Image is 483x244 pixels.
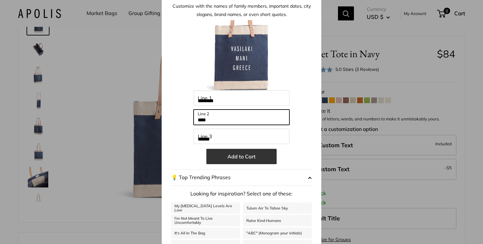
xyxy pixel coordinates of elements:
[206,20,277,90] img: customizer-prod
[171,169,312,186] button: 💡 Top Trending Phrases
[171,2,312,19] p: Customize with the names of family members, important dates, city slogans, brand names, or even s...
[171,215,240,226] a: I'm Not Meant To Live Uncomfortably
[5,220,68,239] iframe: Sign Up via Text for Offers
[243,215,312,226] a: Raise Kind Humans
[171,189,312,199] p: Looking for inspiration? Select one of these:
[243,202,312,214] a: Tulum Air To Tahoe Sky
[171,202,240,214] a: My [MEDICAL_DATA] Levels Are Low
[171,227,240,239] a: It's All In The Bag
[243,227,312,239] a: "ABC" (Monogram your initials)
[206,149,277,164] button: Add to Cart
